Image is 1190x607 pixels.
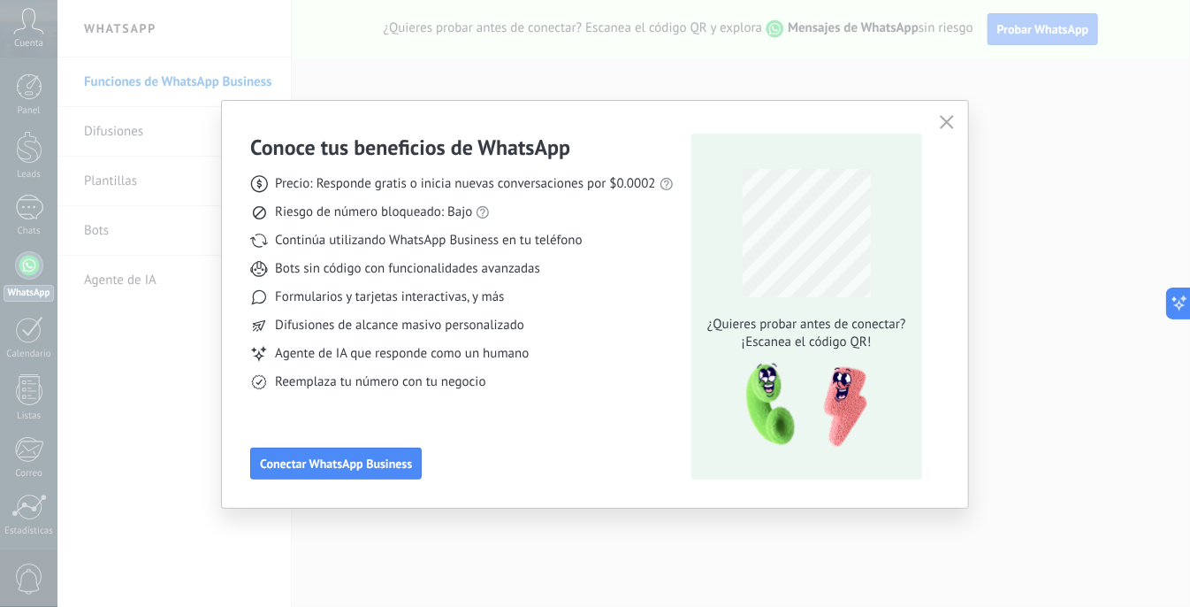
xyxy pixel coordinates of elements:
span: Formularios y tarjetas interactivas, y más [275,288,504,306]
button: Conectar WhatsApp Business [250,448,422,480]
span: Conectar WhatsApp Business [260,457,412,470]
span: ¡Escanea el código QR! [702,334,911,351]
span: Agente de IA que responde como un humano [275,345,529,363]
img: qr-pic-1x.png [731,358,871,453]
span: Difusiones de alcance masivo personalizado [275,317,524,334]
span: ¿Quieres probar antes de conectar? [702,316,911,334]
span: Bots sin código con funcionalidades avanzadas [275,260,540,278]
span: Precio: Responde gratis o inicia nuevas conversaciones por $0.0002 [275,175,656,193]
span: Continúa utilizando WhatsApp Business en tu teléfono [275,232,582,250]
span: Riesgo de número bloqueado: Bajo [275,204,472,221]
span: Reemplaza tu número con tu negocio [275,373,485,391]
h3: Conoce tus beneficios de WhatsApp [250,134,570,161]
